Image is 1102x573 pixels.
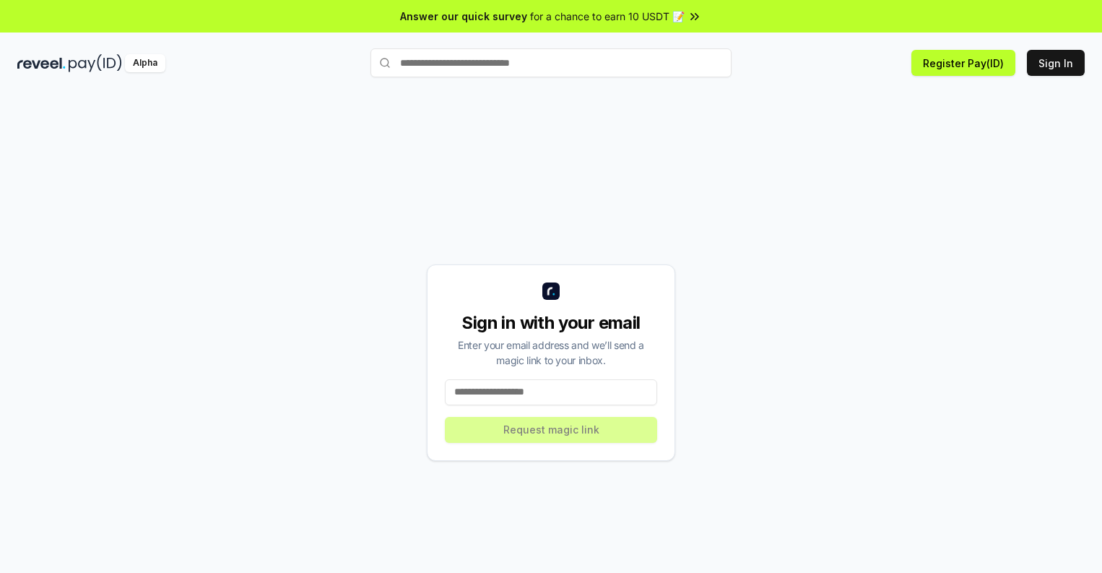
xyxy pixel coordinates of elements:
img: logo_small [542,283,560,300]
button: Register Pay(ID) [911,50,1015,76]
button: Sign In [1027,50,1085,76]
div: Alpha [125,54,165,72]
img: reveel_dark [17,54,66,72]
span: Answer our quick survey [400,9,527,24]
div: Sign in with your email [445,311,657,335]
img: pay_id [69,54,122,72]
div: Enter your email address and we’ll send a magic link to your inbox. [445,337,657,368]
span: for a chance to earn 10 USDT 📝 [530,9,685,24]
